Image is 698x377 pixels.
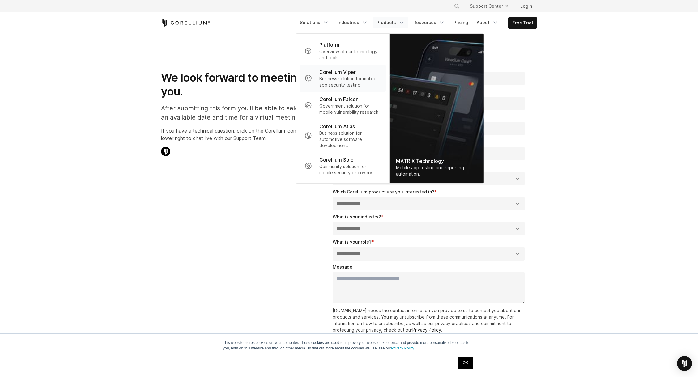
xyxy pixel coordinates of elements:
img: Corellium Chat Icon [161,147,170,156]
p: Community solution for mobile security discovery. [319,163,381,176]
a: Products [373,17,408,28]
a: Pricing [450,17,472,28]
p: Overview of our technology and tools. [319,49,381,61]
a: Industries [334,17,372,28]
div: Navigation Menu [296,17,537,29]
a: Solutions [296,17,333,28]
button: Search [451,1,462,12]
span: What is your industry? [333,214,381,219]
img: Matrix_WebNav_1x [390,34,484,183]
p: Business solution for automotive software development. [319,130,381,149]
a: Platform Overview of our technology and tools. [300,37,386,65]
a: Login [515,1,537,12]
a: Corellium Atlas Business solution for automotive software development. [300,119,386,152]
a: Free Trial [509,17,537,28]
a: MATRIX Technology Mobile app testing and reporting automation. [390,34,484,183]
p: Business solution for mobile app security testing. [319,76,381,88]
a: Corellium Home [161,19,210,27]
span: Message [333,264,352,269]
a: Corellium Falcon Government solution for mobile vulnerability research. [300,92,386,119]
div: Open Intercom Messenger [677,356,692,371]
p: Corellium Viper [319,68,356,76]
a: Privacy Policy [412,327,441,333]
p: Platform [319,41,339,49]
a: Corellium Solo Community solution for mobile security discovery. [300,152,386,180]
p: If you have a technical question, click on the Corellium icon in the lower right to chat live wit... [161,127,310,142]
p: This website stores cookies on your computer. These cookies are used to improve your website expe... [223,340,475,351]
a: Privacy Policy. [391,346,415,350]
h1: We look forward to meeting you. [161,71,310,99]
p: Corellium Solo [319,156,354,163]
span: What is your role? [333,239,372,244]
p: After submitting this form you'll be able to select an available date and time for a virtual meet... [161,104,310,122]
a: Corellium Viper Business solution for mobile app security testing. [300,65,386,92]
a: Support Center [465,1,513,12]
a: OK [458,357,473,369]
a: About [473,17,502,28]
div: Navigation Menu [446,1,537,12]
p: Corellium Atlas [319,123,355,130]
div: Mobile app testing and reporting automation. [396,165,478,177]
a: Resources [410,17,449,28]
p: Government solution for mobile vulnerability research. [319,103,381,115]
div: MATRIX Technology [396,157,478,165]
span: Which Corellium product are you interested in? [333,189,434,194]
p: Corellium Falcon [319,95,359,103]
p: [DOMAIN_NAME] needs the contact information you provide to us to contact you about our products a... [333,307,527,333]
